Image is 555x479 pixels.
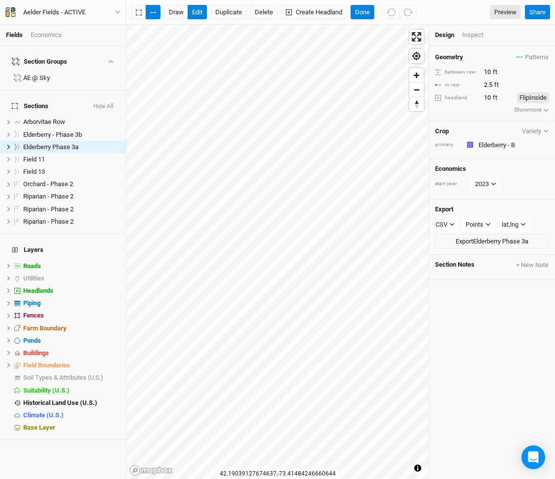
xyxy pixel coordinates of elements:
button: FlipInside [517,92,549,103]
div: Fences [23,312,120,319]
span: Orchard - Phase 2 [23,180,73,188]
div: Headlands [23,287,120,295]
div: Section Groups [12,58,67,66]
span: Climate (U.S.) [23,411,64,419]
h4: Crop [435,127,449,135]
button: edit [188,5,207,20]
div: Riparian - Phase 2 [23,218,120,226]
div: Elderberry - Phase 3b [23,131,120,139]
div: Piping [23,299,120,307]
h4: Export [435,205,549,213]
a: Fields [6,31,23,39]
button: ExportElderberry Phase 3a [435,234,549,249]
span: Base Layer [23,424,55,431]
span: Elderberry - Phase 3b [23,131,82,138]
span: Arborvitae Row [23,118,65,125]
span: Toggle attribution [415,463,421,474]
span: Elderberry Phase 3a [23,143,79,151]
button: lat,lng [497,217,530,232]
canvas: Map [126,25,429,479]
div: Riparian - Phase 2 [23,205,120,213]
div: lat,lng [502,220,518,230]
button: + New Note [515,261,549,270]
div: in row [435,81,478,89]
span: Piping [23,299,40,307]
div: Farm Boundary [23,324,120,332]
div: Climate (U.S.) [23,411,120,419]
button: Create Headland [281,5,347,20]
button: Show section groups [106,58,115,65]
h4: Economics [435,165,549,173]
span: Utilities [23,275,44,282]
button: Hide All [93,103,114,110]
span: Historical Land Use (U.S.) [23,399,97,406]
div: Base Layer [23,424,120,432]
button: Aelder Fields - ACTIVE [5,7,121,18]
span: Suitability (U.S.) [23,387,70,394]
span: Ponds [23,337,41,344]
div: AE @ Sky [23,74,120,82]
div: Open Intercom Messenger [521,445,545,469]
button: Points [461,217,495,232]
div: Ponds [23,337,120,345]
div: Elderberry Phase 3a [23,143,120,151]
h4: Layers [6,240,120,260]
h4: Geometry [435,53,463,61]
div: headland [435,94,478,102]
button: Enter fullscreen [409,30,424,44]
div: Design [435,31,454,40]
div: CSV [436,220,447,230]
span: Patterns [516,52,549,62]
button: Showmore [514,105,550,115]
span: Riparian - Phase 2 [23,218,74,225]
button: CSV [431,217,459,232]
span: Fences [23,312,44,319]
div: primary [435,141,460,149]
div: Utilities [23,275,120,282]
div: Soil Types & Attributes (U.S.) [23,374,120,382]
a: Mapbox logo [129,465,173,476]
button: draw [164,5,188,20]
button: Patterns [516,52,549,63]
div: Roads [23,262,120,270]
div: between row [435,69,478,76]
button: Find my location [409,49,424,63]
div: start year [435,180,470,188]
div: Aelder Fields - ACTIVE [23,7,85,17]
span: Field 13 [23,168,45,175]
span: Farm Boundary [23,324,67,332]
button: Zoom in [409,68,424,82]
div: Field 13 [23,168,120,176]
span: Section Notes [435,261,475,270]
span: Field Boundaries [23,361,70,369]
span: Sections [12,102,48,110]
span: Field 11 [23,156,45,163]
div: Riparian - Phase 2 [23,193,120,200]
div: Field Boundaries [23,361,120,369]
span: Zoom out [409,83,424,97]
div: Field 11 [23,156,120,163]
div: Suitability (U.S.) [23,387,120,395]
button: Delete [250,5,277,20]
button: Reset bearing to north [409,97,424,111]
button: Duplicate [211,5,246,20]
div: 42.19039127674637 , -73.41484246660644 [217,469,338,479]
span: Riparian - Phase 2 [23,205,74,213]
div: Inspect [462,31,497,40]
input: Elderberry - B [476,139,549,151]
div: Buildings [23,349,120,357]
span: Headlands [23,287,53,294]
button: Redo (^Z) [399,5,417,20]
span: Buildings [23,349,49,357]
div: Orchard - Phase 2 [23,180,120,188]
span: Roads [23,262,41,270]
a: Preview [490,5,521,20]
span: Soil Types & Attributes (U.S.) [23,374,103,381]
div: Economics [31,31,62,40]
div: Arborvitae Row [23,118,120,126]
span: Riparian - Phase 2 [23,193,74,200]
div: Historical Land Use (U.S.) [23,399,120,407]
